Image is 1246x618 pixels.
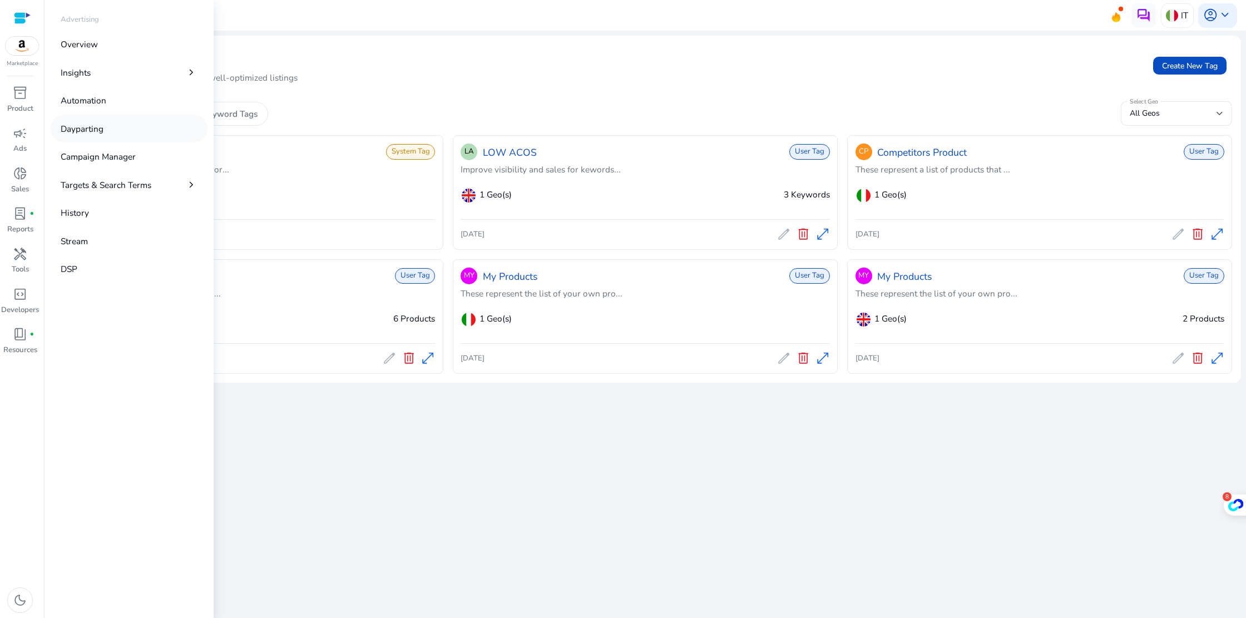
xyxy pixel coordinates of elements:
p: Marketplace [7,60,38,68]
span: 1 Geo(s) [479,188,512,201]
p: These represent the list of your own pro... [461,287,829,300]
span: 6 Products [393,313,435,324]
span: open_in_full [815,351,830,365]
a: My Products [877,269,932,284]
p: Insights [61,66,91,79]
span: System Tag [386,144,436,160]
span: fiber_manual_record [29,211,34,216]
span: [DATE] [461,230,484,240]
span: 1 Geo(s) [479,312,512,325]
p: Resources [3,345,37,356]
p: These represent a list of products that ... [856,163,1224,176]
span: account_circle [1203,8,1218,22]
span: chevron_right [185,66,197,78]
p: Improve visibility and sales for kewords... [461,163,829,176]
span: lab_profile [13,206,27,221]
img: tab_keywords_by_traffic_grey.svg [112,65,121,73]
p: These represent a list of products that ... [66,287,435,300]
div: [PERSON_NAME]: [DOMAIN_NAME] [29,29,159,38]
p: Ads [13,144,27,155]
span: open_in_full [1210,227,1224,241]
span: open_in_full [1210,351,1224,365]
span: edit [1171,227,1185,241]
img: logo_orange.svg [18,18,27,27]
span: inventory_2 [13,86,27,100]
span: campaign [13,126,27,141]
span: code_blocks [13,287,27,301]
p: IT [1181,6,1188,25]
span: delete [796,351,810,365]
p: Campaign Manager [61,150,136,163]
span: All Geos [1130,108,1160,118]
span: 2 Products [1183,313,1224,324]
span: delete [796,227,810,241]
p: Developers [1,305,39,316]
span: 1 Geo(s) [874,188,907,201]
span: User Tag [789,268,830,284]
span: delete [402,351,416,365]
span: [DATE] [856,230,879,240]
div: Dominio [58,66,85,73]
span: handyman [13,247,27,261]
p: History [61,206,89,219]
p: Sales [11,184,29,195]
span: keyboard_arrow_down [1218,8,1232,22]
p: Reports [7,224,33,235]
p: Tools [12,264,29,275]
span: [DATE] [856,354,879,364]
span: edit [777,227,791,241]
img: website_grey.svg [18,29,27,38]
span: delete [1190,351,1205,365]
mat-label: Select Geo [1130,97,1158,105]
p: Keyword Tags [202,107,258,120]
div: Keyword (traffico) [124,66,185,73]
span: Create New Tag [1162,60,1218,72]
span: User Tag [395,268,436,284]
p: DSP [61,263,77,275]
p: These represent the list of brand keywor... [66,163,435,176]
span: 3 Keywords [784,189,830,200]
a: LOW ACOS [483,145,537,160]
span: User Tag [789,144,830,160]
span: edit [382,351,397,365]
span: MY [464,270,474,281]
span: chevron_right [185,179,197,191]
p: Targets & Search Terms [61,179,151,191]
span: [DATE] [461,354,484,364]
p: Advertising [61,14,99,26]
p: These represent the list of your own pro... [856,287,1224,300]
span: dark_mode [13,593,27,607]
button: Create New Tag [1153,57,1227,75]
span: CP [859,146,868,157]
img: amazon.svg [6,37,39,55]
p: Product [7,103,33,115]
div: v 4.0.25 [31,18,55,27]
p: Stream [61,235,88,248]
p: Automation [61,94,106,107]
span: User Tag [1184,144,1224,160]
span: book_4 [13,327,27,342]
span: open_in_full [815,227,830,241]
span: donut_small [13,166,27,181]
span: MY [858,270,869,281]
span: LA [464,146,474,157]
span: edit [777,351,791,365]
span: open_in_full [421,351,435,365]
span: 1 Geo(s) [874,312,907,325]
img: it.svg [1166,9,1178,22]
span: edit [1171,351,1185,365]
img: tab_domain_overview_orange.svg [46,65,55,73]
a: Competitors Product [877,145,967,160]
p: Dayparting [61,122,103,135]
span: fiber_manual_record [29,332,34,337]
p: Overview [61,38,98,51]
span: User Tag [1184,268,1224,284]
span: delete [1190,227,1205,241]
a: My Products [483,269,537,284]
